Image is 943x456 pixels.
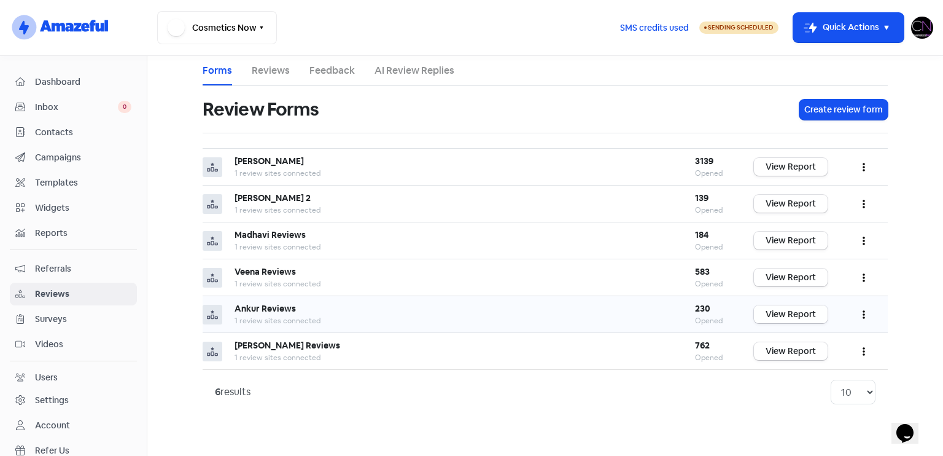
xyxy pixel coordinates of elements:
[695,155,713,167] b: 3139
[10,389,137,412] a: Settings
[10,333,137,356] a: Videos
[35,202,131,214] span: Widgets
[35,101,118,114] span: Inbox
[10,366,137,389] a: Users
[235,155,304,167] b: [PERSON_NAME]
[10,197,137,219] a: Widgets
[35,371,58,384] div: Users
[10,71,137,93] a: Dashboard
[235,168,320,178] span: 1 review sites connected
[695,315,729,326] div: Opened
[374,63,454,78] a: AI Review Replies
[35,176,131,189] span: Templates
[35,227,131,240] span: Reports
[35,394,69,407] div: Settings
[695,192,708,203] b: 139
[620,22,689,34] span: SMS credits used
[10,308,137,331] a: Surveys
[35,126,131,139] span: Contacts
[10,171,137,194] a: Templates
[754,269,828,286] a: View Report
[695,242,729,253] div: Opened
[252,63,290,78] a: Reviews
[215,385,250,399] div: results
[235,316,320,326] span: 1 review sites connected
[10,121,137,144] a: Contacts
[203,63,232,78] a: Forms
[35,419,70,432] div: Account
[235,353,320,363] span: 1 review sites connected
[203,90,319,129] h1: Review Forms
[911,17,933,39] img: User
[10,222,137,245] a: Reports
[10,146,137,169] a: Campaigns
[35,313,131,326] span: Surveys
[35,262,131,275] span: Referrals
[793,13,904,42] button: Quick Actions
[235,242,320,252] span: 1 review sites connected
[235,303,296,314] b: Ankur Reviews
[695,340,710,351] b: 762
[10,283,137,305] a: Reviews
[235,205,320,215] span: 1 review sites connected
[118,101,131,113] span: 0
[699,20,778,35] a: Sending Scheduled
[35,151,131,164] span: Campaigns
[610,20,699,33] a: SMS credits used
[695,168,729,179] div: Opened
[695,278,729,289] div: Opened
[754,342,828,360] a: View Report
[215,385,220,398] strong: 6
[708,23,774,31] span: Sending Scheduled
[157,11,277,44] button: Cosmetics Now
[235,279,320,289] span: 1 review sites connected
[799,100,888,120] button: Create review form
[754,232,828,250] a: View Report
[695,205,729,216] div: Opened
[695,229,708,240] b: 184
[10,414,137,437] a: Account
[695,266,710,277] b: 583
[235,266,296,277] b: Veena Reviews
[35,338,131,351] span: Videos
[235,229,306,240] b: Madhavi Reviews
[695,303,710,314] b: 230
[235,192,311,203] b: [PERSON_NAME] 2
[754,195,828,213] a: View Report
[35,288,131,301] span: Reviews
[695,352,729,363] div: Opened
[35,76,131,88] span: Dashboard
[754,305,828,323] a: View Report
[10,96,137,119] a: Inbox 0
[10,257,137,280] a: Referrals
[235,340,340,351] b: [PERSON_NAME] Reviews
[309,63,355,78] a: Feedback
[891,407,931,444] iframe: chat widget
[754,158,828,176] a: View Report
